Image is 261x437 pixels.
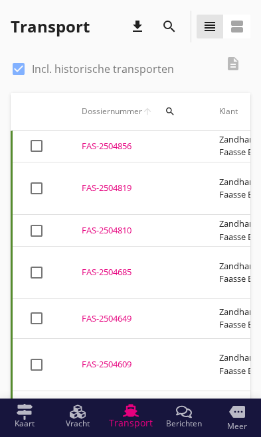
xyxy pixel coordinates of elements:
[165,106,175,117] i: search
[82,105,142,117] span: Dossiernummer
[229,19,245,34] i: view_agenda
[166,420,202,428] span: Berichten
[51,399,104,434] a: Vracht
[130,19,145,34] i: download
[104,399,157,434] a: Transport
[161,19,177,34] i: search
[11,16,90,37] div: Transport
[157,399,211,434] a: Berichten
[202,19,218,34] i: view_headline
[229,404,245,420] i: more
[82,140,187,153] div: FAS-2504856
[82,266,187,279] div: FAS-2504685
[250,106,260,117] i: search
[227,422,247,430] span: Meer
[82,312,187,326] div: FAS-2504649
[66,420,90,428] span: Vracht
[142,106,153,117] i: arrow_upward
[15,420,35,428] span: Kaart
[82,358,187,371] div: FAS-2504609
[109,418,153,428] span: Transport
[82,182,187,195] div: FAS-2504819
[32,62,174,76] label: Incl. historische transporten
[82,224,187,237] div: FAS-2504810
